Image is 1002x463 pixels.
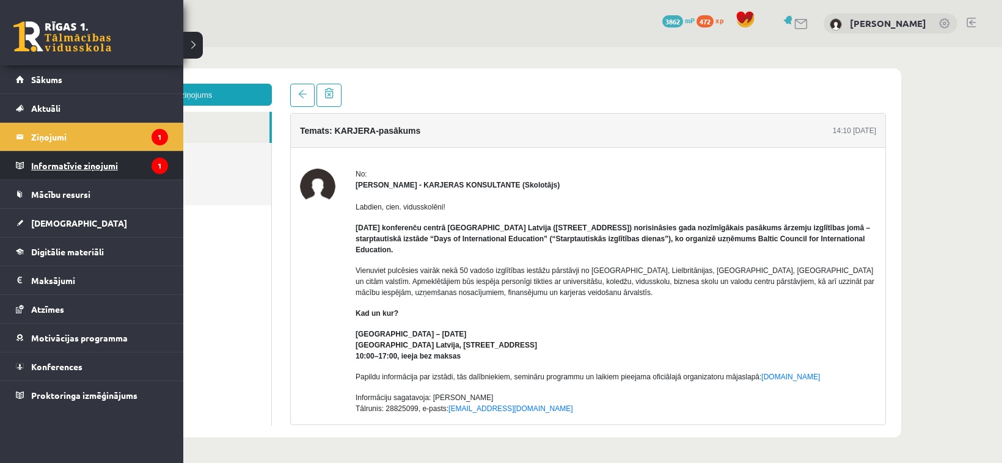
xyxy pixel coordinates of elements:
span: Sākums [31,74,62,85]
i: 1 [152,129,168,145]
a: [DOMAIN_NAME] [712,326,771,334]
a: Jauns ziņojums [37,37,223,59]
span: Motivācijas programma [31,332,128,343]
a: 3862 mP [662,15,695,25]
span: Mācību resursi [31,189,90,200]
span: Digitālie materiāli [31,246,104,257]
a: [EMAIL_ADDRESS][DOMAIN_NAME] [400,357,524,366]
legend: Ziņojumi [31,123,168,151]
span: mP [685,15,695,25]
span: 472 [697,15,714,27]
a: [PERSON_NAME] [850,17,926,29]
img: Karīna Saveļjeva - KARJERAS KONSULTANTE [251,122,287,157]
a: Sākums [16,65,168,93]
span: Aktuāli [31,103,60,114]
a: 472 xp [697,15,730,25]
a: Informatīvie ziņojumi1 [16,151,168,180]
p: Papildu informācija par izstādi, tās dalībniekiem, semināru programmu un laikiem pieejama oficiāl... [307,324,827,335]
a: Aktuāli [16,94,168,122]
strong: Kad un kur? [307,262,349,271]
strong: [DATE] konferenču centrā [GEOGRAPHIC_DATA] Latvija ([STREET_ADDRESS]) norisināsies gada nozīmīgāk... [307,177,821,207]
span: 3862 [662,15,683,27]
a: Dzēstie [37,127,222,158]
span: [DEMOGRAPHIC_DATA] [31,217,127,228]
a: Digitālie materiāli [16,238,168,266]
a: Maksājumi [16,266,168,294]
strong: [GEOGRAPHIC_DATA] – [DATE] [GEOGRAPHIC_DATA] Latvija, [STREET_ADDRESS] 10:00–17:00, ieeja bez maksas [307,283,488,313]
a: Motivācijas programma [16,324,168,352]
span: xp [715,15,723,25]
i: 1 [152,158,168,174]
img: Evija Karlovska [830,18,842,31]
p: Vienuviet pulcēsies vairāk nekā 50 vadošo izglītības iestāžu pārstāvji no [GEOGRAPHIC_DATA], Liel... [307,218,827,251]
span: Atzīmes [31,304,64,315]
a: Proktoringa izmēģinājums [16,381,168,409]
span: Konferences [31,361,82,372]
a: [DEMOGRAPHIC_DATA] [16,209,168,237]
span: Proktoringa izmēģinājums [31,390,137,401]
p: Labdien, cien. vidusskolēni! [307,155,827,166]
a: Ienākošie [37,65,221,96]
a: Rīgas 1. Tālmācības vidusskola [13,21,111,52]
a: Mācību resursi [16,180,168,208]
a: Ziņojumi1 [16,123,168,151]
h4: Temats: KARJERA-pasākums [251,79,371,89]
a: Nosūtītie [37,96,222,127]
a: Konferences [16,352,168,381]
p: Cieņā [307,377,827,388]
legend: Informatīvie ziņojumi [31,151,168,180]
legend: Maksājumi [31,266,168,294]
a: Atzīmes [16,295,168,323]
p: Informāciju sagatavoja: [PERSON_NAME] Tālrunis: 28825099, e-pasts: [307,345,827,367]
div: 14:10 [DATE] [784,78,827,89]
strong: [PERSON_NAME] - KARJERAS KONSULTANTE (Skolotājs) [307,134,511,142]
div: No: [307,122,827,133]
